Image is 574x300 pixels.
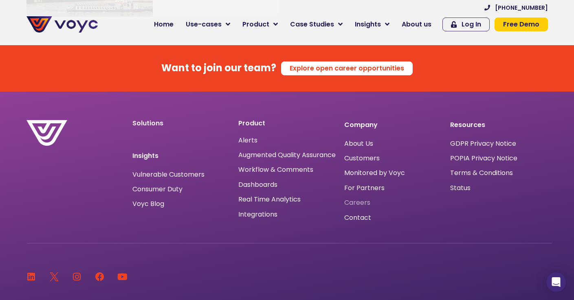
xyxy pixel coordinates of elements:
a: Augmented Quality Assurance [238,151,336,159]
p: Product [238,120,336,127]
a: Case Studies [284,16,349,33]
span: Use-cases [186,20,222,29]
a: Consumer Duty [132,186,183,193]
p: Resources [450,120,548,130]
span: Product [242,20,269,29]
span: About us [402,20,431,29]
a: [PHONE_NUMBER] [484,5,548,11]
a: Vulnerable Customers [132,171,205,178]
span: Log In [462,21,481,28]
a: Product [236,16,284,33]
span: Home [154,20,174,29]
span: [PHONE_NUMBER] [495,5,548,11]
a: Home [148,16,180,33]
p: Insights [132,151,230,161]
a: Explore open career opportunities [281,61,413,75]
a: Use-cases [180,16,236,33]
p: Company [344,120,442,130]
span: Insights [355,20,381,29]
img: voyc-full-logo [26,16,98,33]
span: Explore open career opportunities [290,65,404,72]
div: Open Intercom Messenger [546,272,566,292]
a: Free Demo [495,18,548,31]
a: Insights [349,16,396,33]
a: Solutions [132,118,163,128]
a: About us [396,16,438,33]
a: Log In [442,18,490,31]
span: Case Studies [290,20,334,29]
span: Free Demo [503,21,539,28]
h4: Want to join our team? [161,62,276,74]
